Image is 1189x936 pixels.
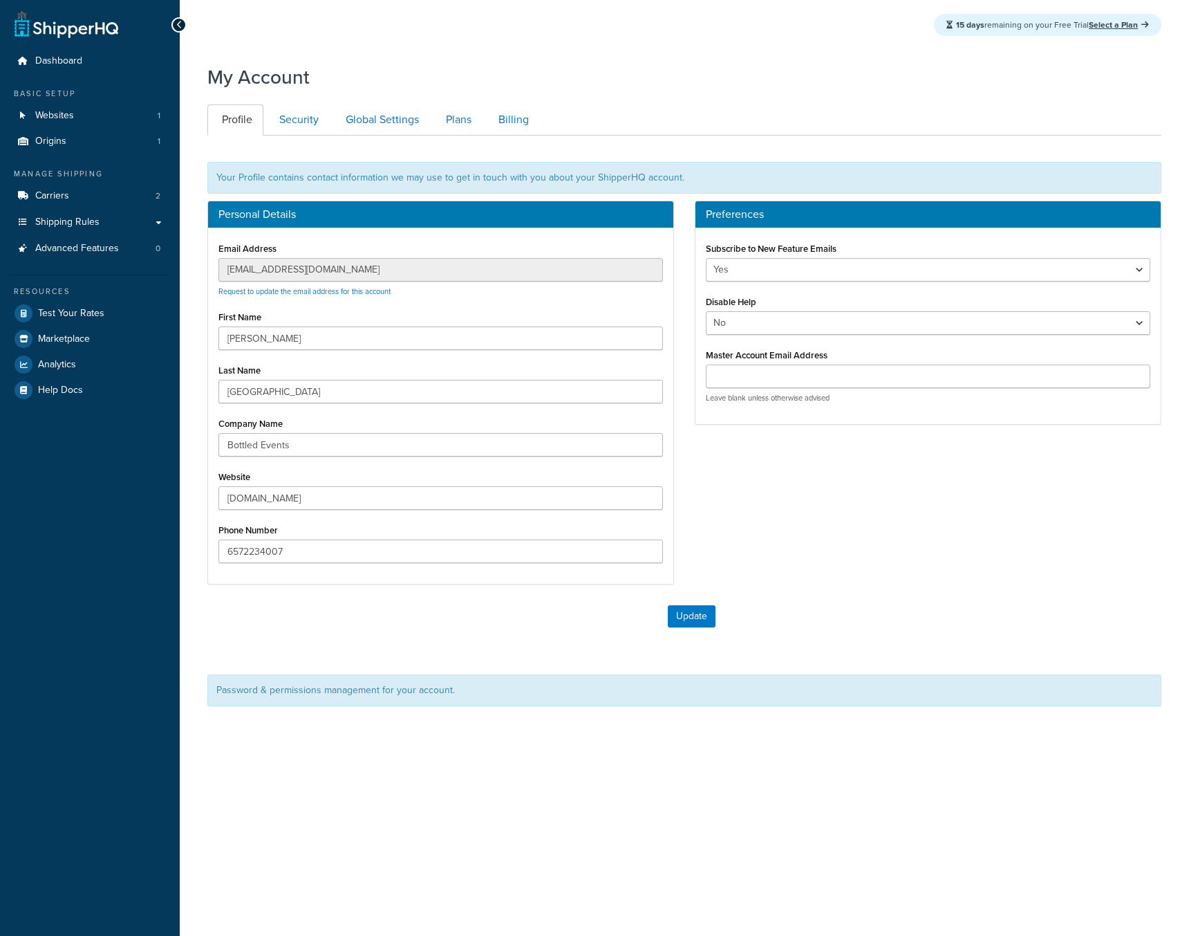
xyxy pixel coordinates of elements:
a: Plans [431,104,483,136]
label: First Name [218,312,261,322]
a: Profile [207,104,263,136]
a: Analytics [10,352,169,377]
div: Resources [10,286,169,297]
a: Request to update the email address for this account [218,286,391,297]
label: Subscribe to New Feature Emails [706,244,836,254]
span: 0 [156,243,160,255]
li: Websites [10,103,169,129]
li: Advanced Features [10,236,169,261]
a: ShipperHQ Home [15,10,118,38]
a: Dashboard [10,48,169,74]
h1: My Account [207,64,310,91]
span: 1 [158,110,160,122]
a: Advanced Features 0 [10,236,169,261]
p: Leave blank unless otherwise advised [706,393,1150,403]
a: Marketplace [10,327,169,351]
label: Last Name [218,365,261,376]
span: Marketplace [38,333,90,345]
span: 1 [158,136,160,147]
span: Shipping Rules [35,217,100,228]
div: remaining on your Free Trial [934,14,1161,36]
span: Dashboard [35,55,82,67]
label: Email Address [218,244,277,254]
a: Carriers 2 [10,183,169,209]
label: Website [218,472,250,482]
strong: 15 days [956,19,984,31]
div: Basic Setup [10,88,169,100]
div: Password & permissions management for your account. [207,675,1161,706]
span: 2 [156,190,160,202]
label: Company Name [218,419,283,429]
a: Select a Plan [1089,19,1149,31]
label: Disable Help [706,297,756,307]
span: Help Docs [38,385,83,396]
span: Origins [35,136,66,147]
li: Origins [10,129,169,154]
span: Test Your Rates [38,308,104,320]
a: Websites 1 [10,103,169,129]
span: Websites [35,110,74,122]
h3: Preferences [706,208,1150,221]
a: Shipping Rules [10,210,169,235]
label: Phone Number [218,525,278,535]
a: Global Settings [331,104,430,136]
a: Test Your Rates [10,301,169,326]
div: Your Profile contains contact information we may use to get in touch with you about your ShipperH... [207,162,1161,194]
h3: Personal Details [218,208,663,221]
a: Help Docs [10,378,169,403]
span: Carriers [35,190,69,202]
span: Analytics [38,359,76,371]
a: Billing [484,104,540,136]
a: Origins 1 [10,129,169,154]
div: Manage Shipping [10,168,169,180]
button: Update [668,605,715,627]
a: Security [265,104,330,136]
label: Master Account Email Address [706,350,827,360]
span: Advanced Features [35,243,119,255]
li: Carriers [10,183,169,209]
